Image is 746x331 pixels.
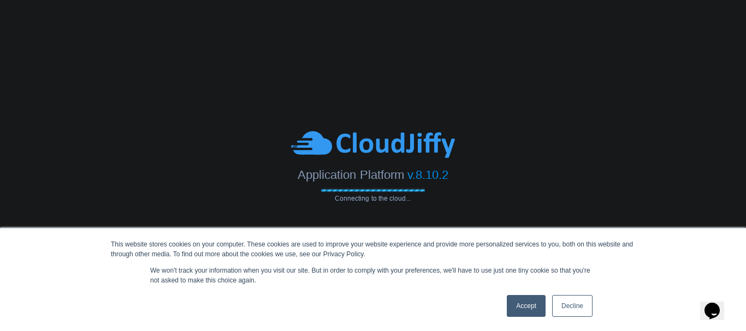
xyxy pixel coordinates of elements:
span: Application Platform [298,167,404,181]
div: This website stores cookies on your computer. These cookies are used to improve your website expe... [111,239,635,259]
p: We won't track your information when you visit our site. But in order to comply with your prefere... [150,266,596,285]
span: Connecting to the cloud... [321,194,425,202]
a: Decline [552,295,593,317]
span: v.8.10.2 [407,167,448,181]
iframe: chat widget [700,287,735,320]
a: Accept [507,295,546,317]
img: CloudJiffy-Blue.svg [291,129,455,159]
